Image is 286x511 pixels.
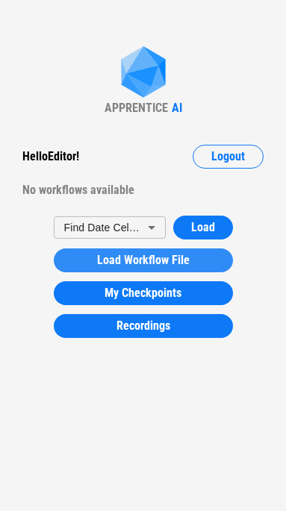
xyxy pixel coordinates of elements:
div: Find Date Cells - Fluent API Example [54,213,166,241]
span: Load Workflow File [97,254,190,266]
span: Load [191,222,215,233]
span: My Checkpoints [105,287,181,299]
button: Load Workflow File [54,248,233,272]
img: Apprentice AI [114,46,173,101]
span: Recordings [116,320,170,332]
div: APPRENTICE [105,101,168,115]
button: Load [173,216,233,239]
button: Recordings [54,314,233,338]
div: AI [172,101,182,115]
button: Logout [193,145,264,169]
span: Logout [211,151,245,163]
div: No workflows available [22,178,264,202]
div: Hello Editor ! [22,145,79,169]
button: My Checkpoints [54,281,233,305]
